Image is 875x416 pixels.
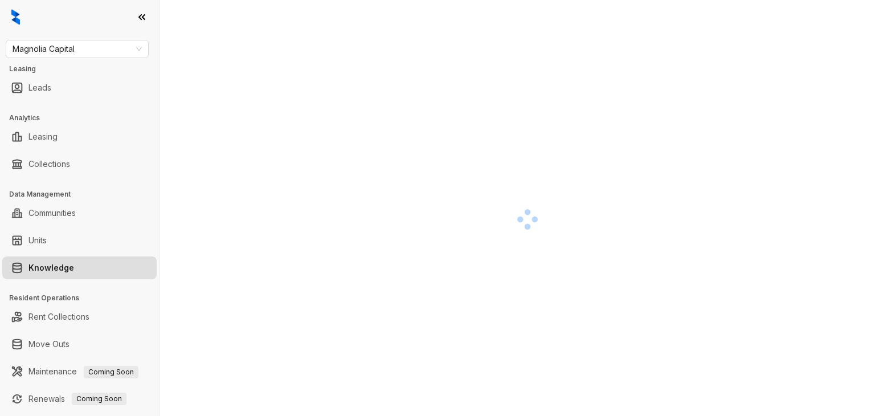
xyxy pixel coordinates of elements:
[2,125,157,148] li: Leasing
[2,153,157,176] li: Collections
[2,305,157,328] li: Rent Collections
[72,393,126,405] span: Coming Soon
[9,64,159,74] h3: Leasing
[2,360,157,383] li: Maintenance
[2,202,157,225] li: Communities
[13,40,142,58] span: Magnolia Capital
[9,189,159,199] h3: Data Management
[2,76,157,99] li: Leads
[84,366,138,378] span: Coming Soon
[2,229,157,252] li: Units
[11,9,20,25] img: logo
[28,333,69,356] a: Move Outs
[28,388,126,410] a: RenewalsComing Soon
[28,305,89,328] a: Rent Collections
[28,125,58,148] a: Leasing
[2,388,157,410] li: Renewals
[2,333,157,356] li: Move Outs
[28,256,74,279] a: Knowledge
[9,113,159,123] h3: Analytics
[28,153,70,176] a: Collections
[28,202,76,225] a: Communities
[9,293,159,303] h3: Resident Operations
[28,76,51,99] a: Leads
[28,229,47,252] a: Units
[2,256,157,279] li: Knowledge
